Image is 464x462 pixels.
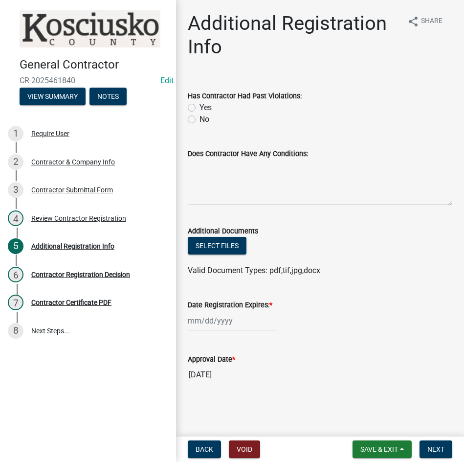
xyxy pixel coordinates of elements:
button: Select files [188,237,246,254]
i: share [407,16,419,27]
span: Back [196,445,213,453]
label: Does Contractor Have Any Conditions: [188,151,308,158]
button: Back [188,440,221,458]
span: Next [427,445,444,453]
div: 7 [8,295,23,310]
wm-modal-confirm: Summary [20,93,86,101]
button: shareShare [399,12,450,31]
button: Save & Exit [353,440,412,458]
div: 2 [8,154,23,170]
label: Additional Documents [188,228,258,235]
div: Review Contractor Registration [31,215,126,222]
div: Contractor Registration Decision [31,271,130,278]
div: 4 [8,210,23,226]
label: Approval Date [188,356,235,363]
img: Kosciusko County, Indiana [20,10,160,47]
button: Notes [89,88,127,105]
div: 3 [8,182,23,198]
h4: General Contractor [20,58,168,72]
button: Next [420,440,452,458]
span: Share [421,16,442,27]
div: Require User [31,130,69,137]
div: 1 [8,126,23,141]
button: View Summary [20,88,86,105]
wm-modal-confirm: Notes [89,93,127,101]
h1: Additional Registration Info [188,12,399,59]
div: 5 [8,238,23,254]
div: Contractor Certificate PDF [31,299,111,306]
button: Void [229,440,260,458]
a: Edit [160,76,174,85]
div: 8 [8,323,23,339]
span: CR-2025461840 [20,76,156,85]
label: Yes [199,102,212,114]
div: Additional Registration Info [31,243,114,250]
label: No [199,114,209,125]
div: Contractor & Company Info [31,159,115,165]
div: Contractor Submittal Form [31,186,113,193]
span: Save & Exit [360,445,398,453]
div: 6 [8,267,23,282]
wm-modal-confirm: Edit Application Number [160,76,174,85]
label: Has Contractor Had Past Violations: [188,93,302,100]
label: Date Registration Expires: [188,302,272,309]
span: Valid Document Types: pdf,tif,jpg,docx [188,266,320,275]
input: mm/dd/yyyy [188,311,277,331]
